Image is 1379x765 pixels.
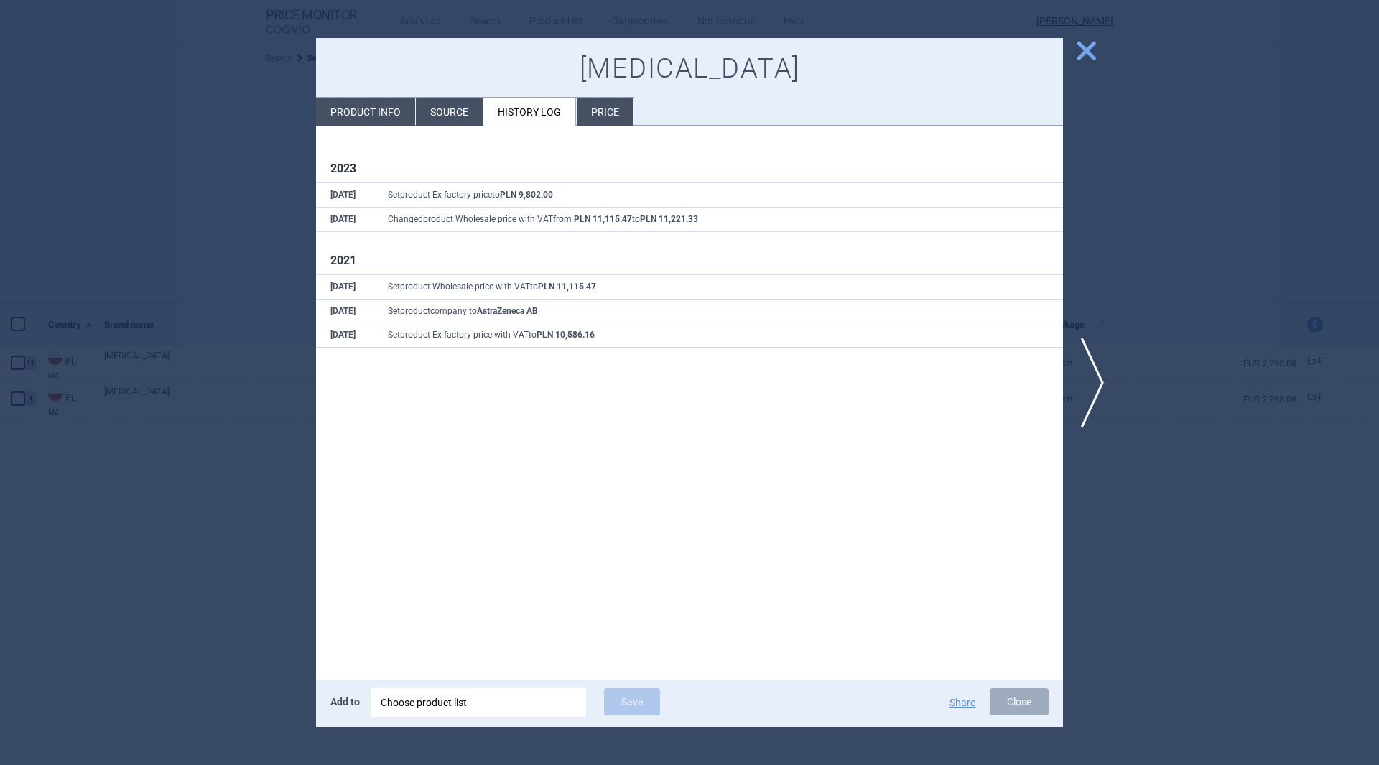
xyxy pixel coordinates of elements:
[316,323,373,348] th: [DATE]
[477,306,538,316] strong: AstraZeneca AB
[316,98,415,126] li: Product info
[316,183,373,208] th: [DATE]
[388,190,553,200] span: Set product Ex-factory price to
[316,207,373,231] th: [DATE]
[416,98,483,126] li: Source
[949,697,975,708] button: Share
[640,214,698,224] strong: PLN 11,221.33
[577,98,633,126] li: Price
[316,274,373,299] th: [DATE]
[330,162,1049,175] h1: 2023
[483,98,576,126] li: History log
[371,688,586,717] div: Choose product list
[381,688,576,717] div: Choose product list
[388,330,595,340] span: Set product Ex-factory price with VAT to
[388,214,698,224] span: Changed product Wholesale price with VAT from to
[500,190,553,200] strong: PLN 9,802.00
[990,688,1049,715] button: Close
[330,688,360,715] p: Add to
[316,299,373,323] th: [DATE]
[537,330,595,340] strong: PLN 10,586.16
[330,254,1049,267] h1: 2021
[388,282,596,292] span: Set product Wholesale price with VAT to
[330,52,1049,85] h1: [MEDICAL_DATA]
[388,306,538,316] span: Set product company to
[538,282,596,292] strong: PLN 11,115.47
[574,214,632,224] strong: PLN 11,115.47
[604,688,660,715] button: Save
